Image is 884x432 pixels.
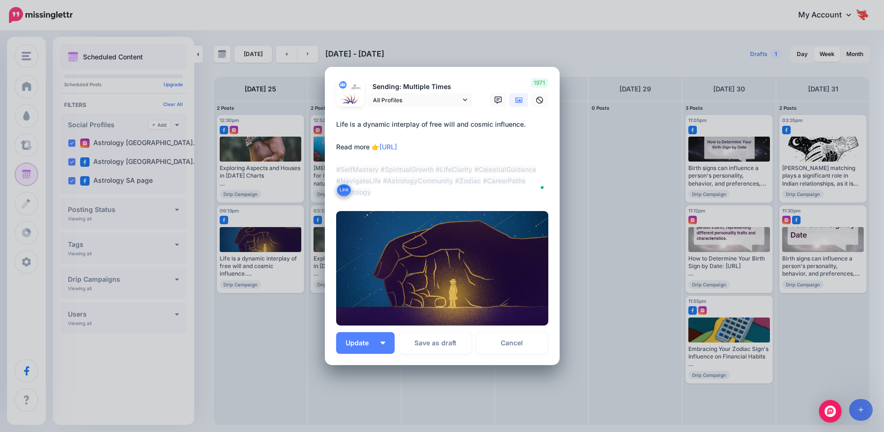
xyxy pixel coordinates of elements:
[336,119,553,198] div: Life is a dynamic interplay of free will and cosmic influence. Read more 👉
[368,93,472,107] a: All Profiles
[368,82,472,92] p: Sending: Multiple Times
[336,332,395,354] button: Update
[339,81,347,89] img: aDtjnaRy1nj-bsa141780.png
[819,400,842,423] div: Open Intercom Messenger
[399,332,471,354] button: Save as draft
[336,211,548,326] img: 63a38fc05267285596ee45477f12a34c.jpg
[476,332,548,354] a: Cancel
[339,92,362,115] img: 433289481_1389704608578144_2198460538900390504_n-bsa145764.jpg
[373,95,461,105] span: All Profiles
[380,342,385,344] img: arrow-down-white.png
[350,81,362,92] img: 406671842_10160917293990310_7816946260652763136_n-bsa142628.jpg
[346,340,376,346] span: Update
[531,78,548,88] span: 1971
[336,183,352,197] button: Link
